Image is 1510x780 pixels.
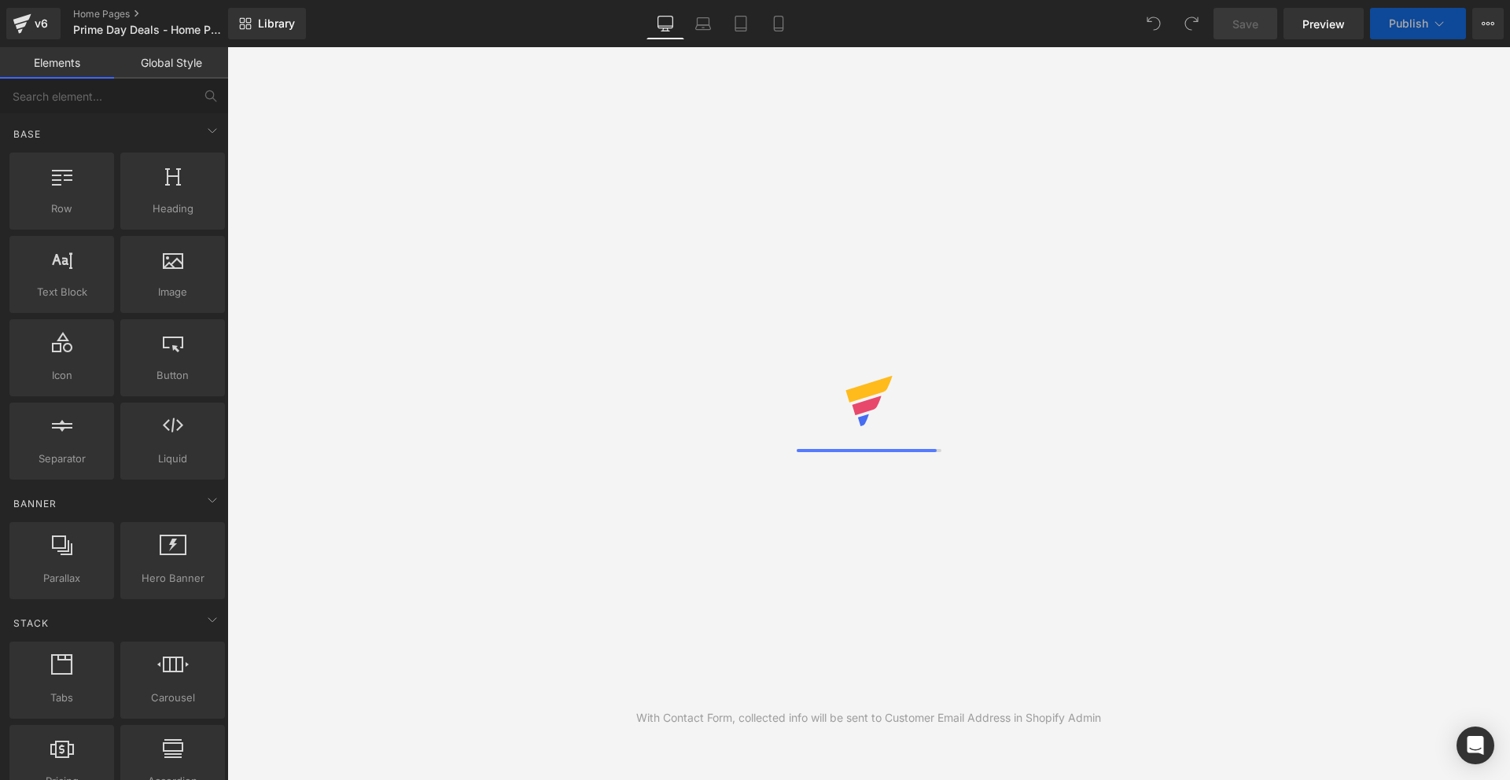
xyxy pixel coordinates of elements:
span: Base [12,127,42,142]
a: Global Style [114,47,228,79]
span: Save [1232,16,1258,32]
span: Prime Day Deals - Home Page [73,24,224,36]
span: Hero Banner [125,570,220,587]
button: Publish [1370,8,1466,39]
div: v6 [31,13,51,34]
span: Image [125,284,220,300]
span: Carousel [125,690,220,706]
span: Liquid [125,451,220,467]
span: Preview [1302,16,1345,32]
button: Undo [1138,8,1169,39]
a: Mobile [760,8,797,39]
span: Parallax [14,570,109,587]
span: Icon [14,367,109,384]
span: Text Block [14,284,109,300]
span: Publish [1389,17,1428,30]
a: Home Pages [73,8,254,20]
a: Desktop [646,8,684,39]
span: Heading [125,201,220,217]
span: Banner [12,496,58,511]
button: Redo [1176,8,1207,39]
a: New Library [228,8,306,39]
span: Library [258,17,295,31]
a: v6 [6,8,61,39]
span: Stack [12,616,50,631]
span: Tabs [14,690,109,706]
a: Tablet [722,8,760,39]
a: Preview [1283,8,1364,39]
a: Laptop [684,8,722,39]
button: More [1472,8,1504,39]
div: Open Intercom Messenger [1457,727,1494,764]
span: Separator [14,451,109,467]
div: With Contact Form, collected info will be sent to Customer Email Address in Shopify Admin [636,709,1101,727]
span: Button [125,367,220,384]
span: Row [14,201,109,217]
